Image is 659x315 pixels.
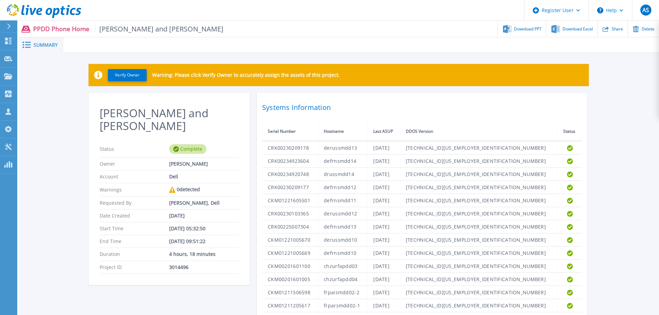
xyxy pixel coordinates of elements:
[400,260,557,273] td: [TECHNICAL_ID][US_EMPLOYER_IDENTIFICATION_NUMBER]
[318,155,368,168] td: defrnsmdd14
[318,207,368,220] td: derussmdd12
[368,207,400,220] td: [DATE]
[400,233,557,247] td: [TECHNICAL_ID][US_EMPLOYER_IDENTIFICATION_NUMBER]
[169,187,239,193] div: 0 detected
[100,187,169,193] p: Warnings
[169,239,239,244] div: [DATE] 09:51:22
[400,299,557,312] td: [TECHNICAL_ID][US_EMPLOYER_IDENTIFICATION_NUMBER]
[368,181,400,194] td: [DATE]
[262,299,318,312] td: CKM01211205617
[368,247,400,260] td: [DATE]
[400,141,557,155] td: [TECHNICAL_ID][US_EMPLOYER_IDENTIFICATION_NUMBER]
[169,161,239,167] div: [PERSON_NAME]
[100,200,169,206] p: Requested By
[262,168,318,181] td: CRK00234920748
[100,239,169,244] p: End Time
[100,107,239,132] h2: [PERSON_NAME] and [PERSON_NAME]
[400,247,557,260] td: [TECHNICAL_ID][US_EMPLOYER_IDENTIFICATION_NUMBER]
[262,273,318,286] td: CKM00201601005
[169,174,239,179] div: Dell
[318,122,368,141] th: Hostname
[400,194,557,207] td: [TECHNICAL_ID][US_EMPLOYER_IDENTIFICATION_NUMBER]
[108,69,147,81] button: Verify Owner
[400,207,557,220] td: [TECHNICAL_ID][US_EMPLOYER_IDENTIFICATION_NUMBER]
[368,260,400,273] td: [DATE]
[262,101,582,114] h2: Systems Information
[400,168,557,181] td: [TECHNICAL_ID][US_EMPLOYER_IDENTIFICATION_NUMBER]
[400,155,557,168] td: [TECHNICAL_ID][US_EMPLOYER_IDENTIFICATION_NUMBER]
[558,122,582,141] th: Status
[368,122,400,141] th: Last ASUP
[169,265,239,270] div: 3014496
[400,122,557,141] th: DDOS Version
[262,141,318,155] td: CRK00230209178
[262,286,318,299] td: CKM01211506598
[262,194,318,207] td: CKM01221605501
[262,155,318,168] td: CRK00234923604
[169,200,239,206] div: [PERSON_NAME], Dell
[400,181,557,194] td: [TECHNICAL_ID][US_EMPLOYER_IDENTIFICATION_NUMBER]
[100,251,169,257] p: Duration
[514,27,542,31] span: Download PPT
[642,7,649,13] span: AS
[318,286,368,299] td: frpaismdd02-2
[318,220,368,233] td: defrnsmdd13
[318,141,368,155] td: derussmdd13
[368,155,400,168] td: [DATE]
[318,233,368,247] td: derussmdd10
[368,168,400,181] td: [DATE]
[612,27,623,31] span: Share
[318,194,368,207] td: defrnsmdd11
[100,213,169,219] p: Date Created
[95,25,224,33] span: [PERSON_NAME] and [PERSON_NAME]
[368,273,400,286] td: [DATE]
[169,226,239,231] div: [DATE] 05:32:50
[169,144,207,154] div: Complete
[262,220,318,233] td: CRK00225007304
[262,247,318,260] td: CKM01221005669
[318,181,368,194] td: defrnsmdd12
[562,27,593,31] span: Download Excel
[400,286,557,299] td: [TECHNICAL_ID][US_EMPLOYER_IDENTIFICATION_NUMBER]
[169,251,239,257] div: 4 hours, 18 minutes
[262,122,318,141] th: Serial Number
[318,273,368,286] td: chzurfapdd04
[34,43,58,47] span: Summary
[33,25,224,33] p: PPDD Phone Home
[152,72,340,78] p: Warning: Please click Verify Owner to accurately assign the assets of this project.
[262,181,318,194] td: CRK00230209177
[262,233,318,247] td: CKM01221005670
[318,168,368,181] td: drussmdd14
[100,265,169,270] p: Project ID
[318,247,368,260] td: defrnsmdd10
[368,286,400,299] td: [DATE]
[262,207,318,220] td: CRK00230103365
[400,273,557,286] td: [TECHNICAL_ID][US_EMPLOYER_IDENTIFICATION_NUMBER]
[368,194,400,207] td: [DATE]
[368,220,400,233] td: [DATE]
[642,27,655,31] span: Delete
[318,299,368,312] td: frparsmdd02-1
[400,220,557,233] td: [TECHNICAL_ID][US_EMPLOYER_IDENTIFICATION_NUMBER]
[100,174,169,179] p: Account
[368,141,400,155] td: [DATE]
[368,233,400,247] td: [DATE]
[100,161,169,167] p: Owner
[318,260,368,273] td: chzurfapdd03
[100,226,169,231] p: Start Time
[169,213,239,219] div: [DATE]
[100,144,169,154] p: Status
[262,260,318,273] td: CKM00201601100
[368,299,400,312] td: [DATE]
